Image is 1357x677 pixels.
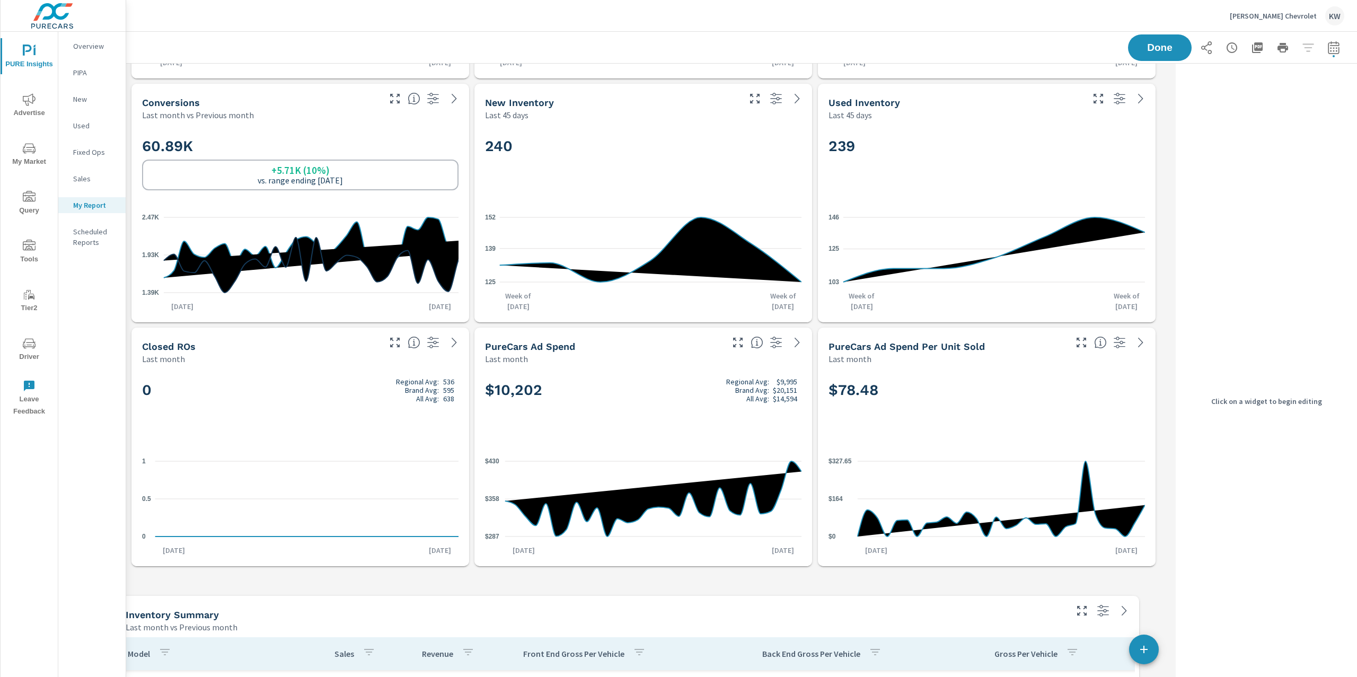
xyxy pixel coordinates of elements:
[485,341,575,352] h5: PureCars Ad Spend
[1247,37,1268,58] button: "Export Report to PDF"
[4,337,55,363] span: Driver
[829,532,836,540] text: $0
[1139,43,1181,52] span: Done
[829,213,839,221] text: 146
[485,97,554,108] h5: New Inventory
[73,173,117,184] p: Sales
[73,200,117,210] p: My Report
[1272,37,1293,58] button: Print Report
[789,90,806,107] a: See more details in report
[142,532,146,540] text: 0
[155,545,192,556] p: [DATE]
[485,278,496,285] text: 125
[396,377,439,386] p: Regional Avg:
[142,97,200,108] h5: Conversions
[405,386,439,394] p: Brand Avg:
[1132,90,1149,107] a: See more details in report
[746,90,763,107] button: Make Fullscreen
[73,67,117,78] p: PIPA
[386,90,403,107] button: Make Fullscreen
[843,291,880,312] p: Week of [DATE]
[1323,37,1344,58] button: Select Date Range
[443,394,454,403] p: 638
[1230,11,1317,21] p: [PERSON_NAME] Chevrolet
[58,118,126,134] div: Used
[762,648,860,659] p: Back End Gross Per Vehicle
[777,377,797,386] p: $9,995
[505,545,542,556] p: [DATE]
[829,381,1145,399] h2: $78.48
[73,41,117,51] p: Overview
[764,545,801,556] p: [DATE]
[1116,602,1133,619] a: See more details in report
[386,334,403,351] button: Make Fullscreen
[58,171,126,187] div: Sales
[829,278,839,285] text: 103
[58,91,126,107] div: New
[1108,545,1145,556] p: [DATE]
[142,353,185,365] p: Last month
[142,341,196,352] h5: Closed ROs
[485,213,496,221] text: 152
[126,621,237,634] p: Last month vs Previous month
[4,142,55,168] span: My Market
[58,65,126,81] div: PIPA
[58,197,126,213] div: My Report
[73,120,117,131] p: Used
[829,457,852,464] text: $327.65
[142,137,459,155] h2: 60.89K
[1090,90,1107,107] button: Make Fullscreen
[4,380,55,418] span: Leave Feedback
[829,341,985,352] h5: PureCars Ad Spend Per Unit Sold
[128,648,150,659] p: Model
[726,377,769,386] p: Regional Avg:
[773,386,797,394] p: $20,151
[773,394,797,403] p: $14,594
[789,334,806,351] a: See more details in report
[485,109,528,121] p: Last 45 days
[142,288,159,296] text: 1.39K
[485,244,496,252] text: 139
[443,386,454,394] p: 595
[751,336,763,349] span: Total cost of media for all PureCars channels for the selected dealership group over the selected...
[1132,334,1149,351] a: See more details in report
[164,301,201,312] p: [DATE]
[142,495,151,502] text: 0.5
[858,545,895,556] p: [DATE]
[443,377,454,386] p: 536
[4,93,55,119] span: Advertise
[258,175,343,185] p: vs. range ending [DATE]
[729,334,746,351] button: Make Fullscreen
[485,353,528,365] p: Last month
[142,377,459,403] h2: 0
[142,213,159,221] text: 2.47K
[1325,6,1344,25] div: KW
[764,291,801,312] p: Week of [DATE]
[416,394,439,403] p: All Avg:
[73,226,117,248] p: Scheduled Reports
[485,495,499,503] text: $358
[1094,336,1107,349] span: Average cost of advertising per each vehicle sold at the dealer over the selected date range. The...
[485,137,801,155] h2: 240
[1108,291,1145,312] p: Week of [DATE]
[1,32,58,422] div: nav menu
[485,377,801,403] h2: $10,202
[446,90,463,107] a: See more details in report
[485,532,499,540] text: $287
[994,648,1058,659] p: Gross Per Vehicle
[500,291,537,312] p: Week of [DATE]
[421,301,459,312] p: [DATE]
[271,165,330,175] h6: +5.71K (10%)
[829,495,843,502] text: $164
[1211,396,1322,407] p: Click on a widget to begin editing
[58,144,126,160] div: Fixed Ops
[829,109,872,121] p: Last 45 days
[523,648,624,659] p: Front End Gross Per Vehicle
[485,457,499,464] text: $430
[422,648,453,659] p: Revenue
[829,353,871,365] p: Last month
[408,92,420,105] span: The number of dealer-specified goals completed by a visitor. [Source: This data is provided by th...
[4,191,55,217] span: Query
[408,336,420,349] span: Number of Repair Orders Closed by the selected dealership group over the selected time range. [So...
[58,38,126,54] div: Overview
